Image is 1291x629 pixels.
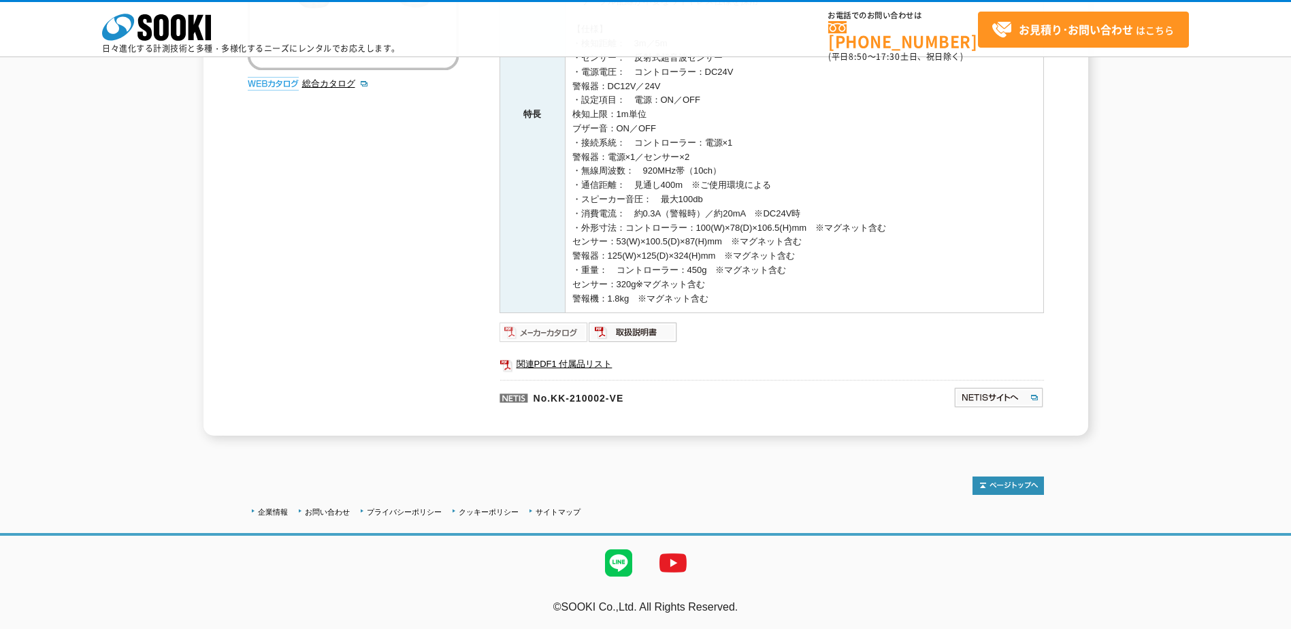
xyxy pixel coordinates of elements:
[589,321,678,343] img: 取扱説明書
[589,331,678,341] a: 取扱説明書
[646,536,700,590] img: YouTube
[978,12,1189,48] a: お見積り･お問い合わせはこちら
[305,508,350,516] a: お問い合わせ
[1239,615,1291,627] a: テストMail
[500,331,589,341] a: メーカーカタログ
[828,21,978,49] a: [PHONE_NUMBER]
[828,12,978,20] span: お電話でのお問い合わせは
[876,50,900,63] span: 17:30
[849,50,868,63] span: 8:50
[302,78,369,88] a: 総合カタログ
[459,508,519,516] a: クッキーポリシー
[258,508,288,516] a: 企業情報
[973,477,1044,495] img: トップページへ
[953,387,1044,408] img: NETISサイトへ
[828,50,963,63] span: (平日 ～ 土日、祝日除く)
[500,380,822,413] p: No.KK-210002-VE
[500,321,589,343] img: メーカーカタログ
[500,355,1044,373] a: 関連PDF1 付属品リスト
[248,77,299,91] img: webカタログ
[367,508,442,516] a: プライバシーポリシー
[992,20,1174,40] span: はこちら
[536,508,581,516] a: サイトマップ
[1019,21,1133,37] strong: お見積り･お問い合わせ
[591,536,646,590] img: LINE
[102,44,400,52] p: 日々進化する計測技術と多種・多様化するニーズにレンタルでお応えします。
